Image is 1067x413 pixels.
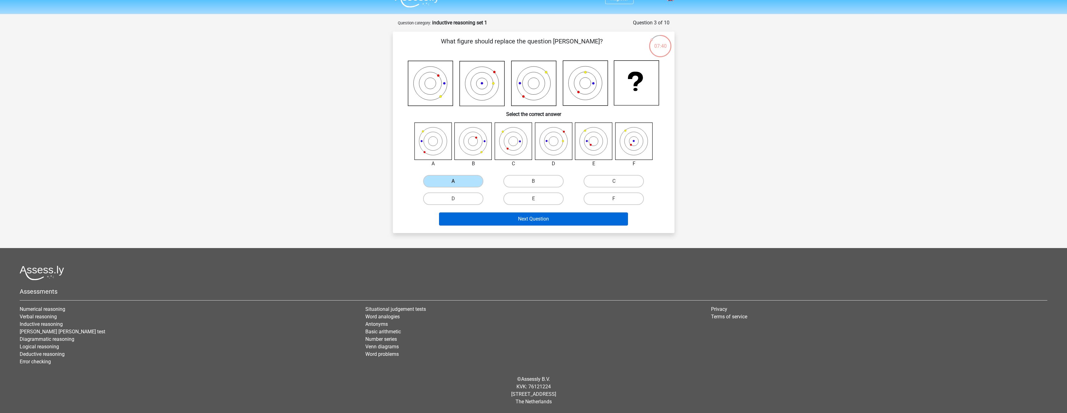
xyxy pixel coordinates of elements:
a: Inductive reasoning [20,321,63,327]
button: Next Question [439,212,628,226]
a: Antonyms [365,321,388,327]
img: Assessly logo [20,266,64,280]
div: 07:40 [649,34,672,50]
label: C [584,175,644,187]
h5: Assessments [20,288,1047,295]
div: E [570,160,617,167]
div: C [490,160,537,167]
a: Privacy [711,306,727,312]
p: What figure should replace the question [PERSON_NAME]? [403,37,641,55]
a: Logical reasoning [20,344,59,350]
a: Diagrammatic reasoning [20,336,74,342]
h6: Select the correct answer [403,106,664,117]
div: B [450,160,497,167]
a: Verbal reasoning [20,314,57,320]
div: A [410,160,457,167]
label: E [503,192,564,205]
a: Deductive reasoning [20,351,65,357]
a: Assessly B.V. [521,376,550,382]
a: Basic arithmetic [365,329,401,335]
label: B [503,175,564,187]
label: F [584,192,644,205]
a: Error checking [20,359,51,365]
div: F [610,160,658,167]
a: [PERSON_NAME] [PERSON_NAME] test [20,329,105,335]
strong: inductive reasoning set 1 [432,20,487,26]
a: Terms of service [711,314,747,320]
div: © KVK: 76121224 [STREET_ADDRESS] The Netherlands [15,371,1052,411]
small: Question category: [398,21,431,25]
a: Number series [365,336,397,342]
a: Word analogies [365,314,400,320]
label: D [423,192,483,205]
a: Situational judgement tests [365,306,426,312]
label: A [423,175,483,187]
a: Word problems [365,351,399,357]
div: D [530,160,577,167]
div: Question 3 of 10 [633,19,669,27]
a: Venn diagrams [365,344,399,350]
a: Numerical reasoning [20,306,65,312]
